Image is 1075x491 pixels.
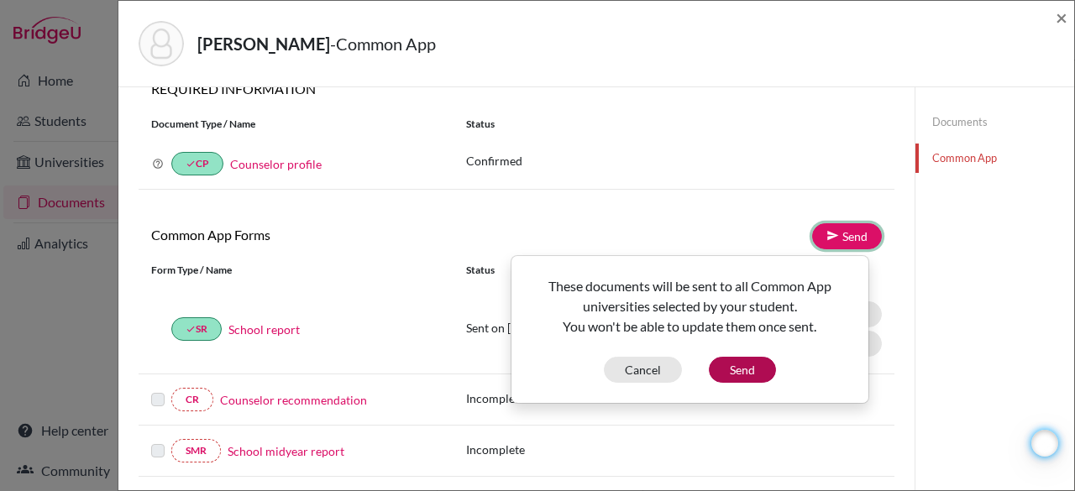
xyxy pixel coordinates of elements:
a: SMR [171,439,221,462]
a: Send [812,223,882,249]
button: Cancel [604,357,682,383]
div: Status [466,263,639,278]
a: School midyear report [228,442,344,460]
div: Send [511,255,869,404]
div: Status [454,117,894,132]
p: Sent on [DATE] [466,319,639,337]
p: Confirmed [466,152,882,170]
p: Incomplete [466,389,639,407]
div: Form Type / Name [139,263,454,278]
button: Send [709,357,776,383]
a: Counselor profile [230,157,322,171]
strong: [PERSON_NAME] [197,34,330,54]
i: done [186,324,196,334]
span: - Common App [330,34,436,54]
p: Incomplete [466,441,639,458]
a: School report [228,321,300,338]
a: Common App [915,144,1074,173]
a: Counselor recommendation [220,391,367,409]
a: Documents [915,107,1074,137]
a: doneCP [171,152,223,175]
p: These documents will be sent to all Common App universities selected by your student. You won't b... [525,276,855,337]
span: × [1056,5,1067,29]
h6: Common App Forms [139,227,517,243]
i: done [186,159,196,169]
a: doneSR [171,317,222,341]
button: Close [1056,8,1067,28]
a: CR [171,388,213,411]
h6: REQUIRED INFORMATION [139,81,894,97]
div: Document Type / Name [139,117,454,132]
